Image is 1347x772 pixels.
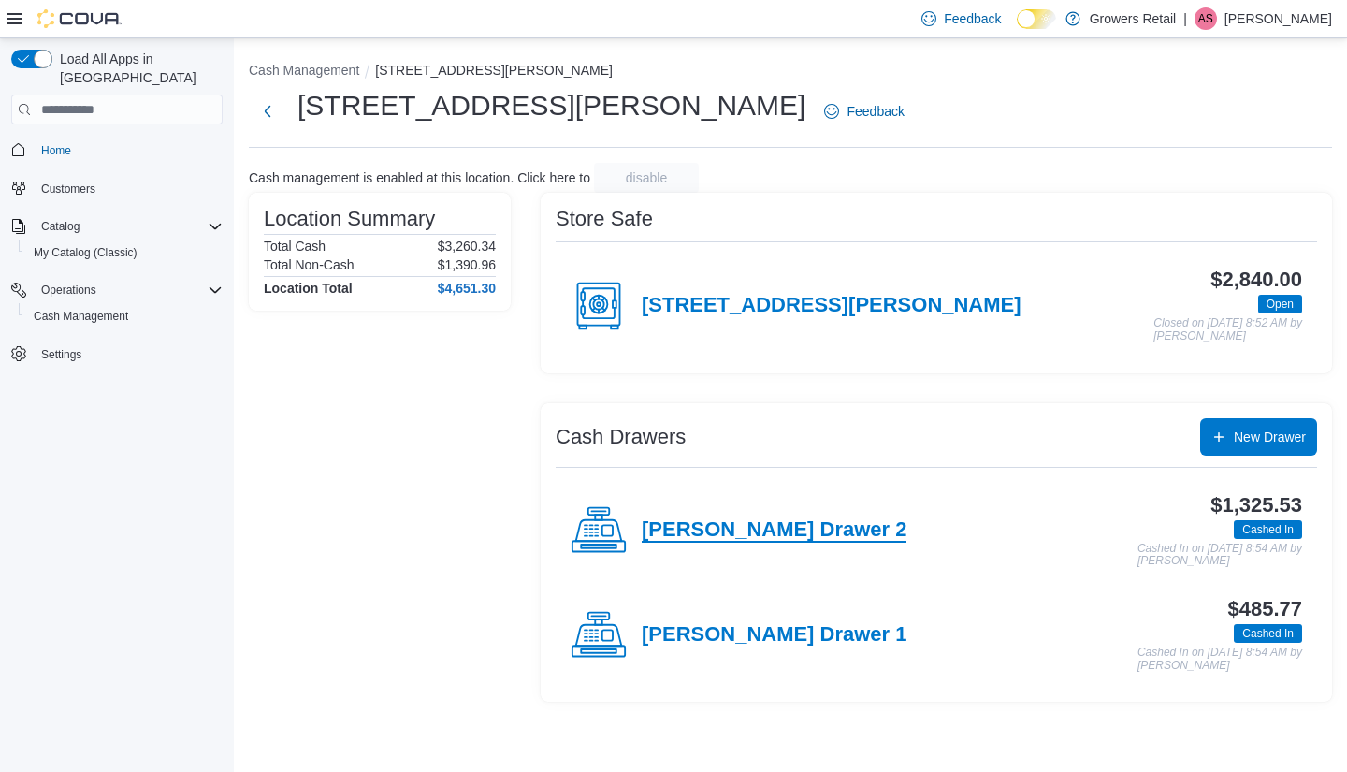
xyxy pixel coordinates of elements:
[41,143,71,158] span: Home
[1210,494,1302,517] h3: $1,325.53
[1234,428,1306,446] span: New Drawer
[34,138,223,161] span: Home
[34,215,223,238] span: Catalog
[847,102,904,121] span: Feedback
[1195,7,1217,30] div: Aman Shaikh
[642,623,906,648] h4: [PERSON_NAME] Drawer 1
[26,241,145,264] a: My Catalog (Classic)
[34,279,223,301] span: Operations
[249,170,590,185] p: Cash management is enabled at this location. Click here to
[642,518,906,543] h4: [PERSON_NAME] Drawer 2
[34,178,103,200] a: Customers
[52,50,223,87] span: Load All Apps in [GEOGRAPHIC_DATA]
[37,9,122,28] img: Cova
[1090,7,1177,30] p: Growers Retail
[264,239,326,254] h6: Total Cash
[34,177,223,200] span: Customers
[41,347,81,362] span: Settings
[34,343,89,366] a: Settings
[264,257,355,272] h6: Total Non-Cash
[41,182,95,197] span: Customers
[11,128,223,416] nav: Complex example
[1228,598,1302,620] h3: $485.77
[1258,295,1302,313] span: Open
[249,61,1332,83] nav: An example of EuiBreadcrumbs
[4,277,230,303] button: Operations
[1200,418,1317,456] button: New Drawer
[1210,269,1302,291] h3: $2,840.00
[34,342,223,366] span: Settings
[944,9,1001,28] span: Feedback
[1137,543,1302,568] p: Cashed In on [DATE] 8:54 AM by [PERSON_NAME]
[1137,647,1302,672] p: Cashed In on [DATE] 8:54 AM by [PERSON_NAME]
[41,283,96,298] span: Operations
[1183,7,1187,30] p: |
[19,303,230,329] button: Cash Management
[34,245,138,260] span: My Catalog (Classic)
[19,240,230,266] button: My Catalog (Classic)
[41,219,80,234] span: Catalog
[26,241,223,264] span: My Catalog (Classic)
[34,279,104,301] button: Operations
[34,215,87,238] button: Catalog
[817,93,911,130] a: Feedback
[297,87,805,124] h1: [STREET_ADDRESS][PERSON_NAME]
[1267,296,1294,313] span: Open
[4,341,230,368] button: Settings
[34,139,79,162] a: Home
[556,208,653,230] h3: Store Safe
[1242,521,1294,538] span: Cashed In
[438,239,496,254] p: $3,260.34
[1017,9,1056,29] input: Dark Mode
[1234,520,1302,539] span: Cashed In
[4,175,230,202] button: Customers
[264,208,435,230] h3: Location Summary
[26,305,223,328] span: Cash Management
[438,257,496,272] p: $1,390.96
[264,281,353,296] h4: Location Total
[1198,7,1213,30] span: AS
[249,63,359,78] button: Cash Management
[26,305,136,328] a: Cash Management
[1153,317,1302,342] p: Closed on [DATE] 8:52 AM by [PERSON_NAME]
[594,163,699,193] button: disable
[4,136,230,163] button: Home
[642,294,1021,318] h4: [STREET_ADDRESS][PERSON_NAME]
[4,213,230,240] button: Catalog
[1017,29,1018,30] span: Dark Mode
[1242,625,1294,642] span: Cashed In
[1234,624,1302,643] span: Cashed In
[34,309,128,324] span: Cash Management
[556,426,686,448] h3: Cash Drawers
[375,63,613,78] button: [STREET_ADDRESS][PERSON_NAME]
[1224,7,1332,30] p: [PERSON_NAME]
[438,281,496,296] h4: $4,651.30
[249,93,286,130] button: Next
[626,168,667,187] span: disable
